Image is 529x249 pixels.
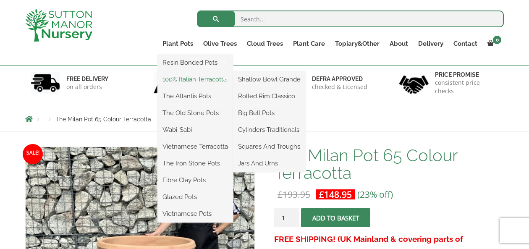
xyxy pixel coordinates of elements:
[274,208,299,227] input: Product quantity
[23,144,43,164] span: Sale!
[319,189,324,200] span: £
[435,71,499,79] h6: Price promise
[233,157,306,170] a: Jars And Urns
[312,75,367,83] h6: Defra approved
[493,36,501,44] span: 0
[413,38,448,50] a: Delivery
[482,38,504,50] a: 0
[55,116,151,123] span: The Milan Pot 65 Colour Terracotta
[278,189,283,200] span: £
[278,189,310,200] bdi: 193.95
[197,10,504,27] input: Search...
[233,73,306,86] a: Shallow Bowl Grande
[233,107,306,119] a: Big Bell Pots
[242,38,288,50] a: Cloud Trees
[157,140,233,153] a: Vietnamese Terracotta
[301,208,370,227] button: Add to basket
[233,90,306,102] a: Rolled Rim Classico
[31,72,60,94] img: 1.jpg
[157,56,233,69] a: Resin Bonded Pots
[157,90,233,102] a: The Atlantis Pots
[157,123,233,136] a: Wabi-Sabi
[435,79,499,95] p: consistent price checks
[157,174,233,186] a: Fibre Clay Pots
[157,38,198,50] a: Plant Pots
[357,189,393,200] span: (23% off)
[25,8,92,42] img: logo
[66,83,108,91] p: on all orders
[157,107,233,119] a: The Old Stone Pots
[385,38,413,50] a: About
[66,75,108,83] h6: FREE DELIVERY
[157,191,233,203] a: Glazed Pots
[25,115,504,122] nav: Breadcrumbs
[448,38,482,50] a: Contact
[198,38,242,50] a: Olive Trees
[233,140,306,153] a: Squares And Troughs
[154,72,183,94] img: 2.jpg
[312,83,367,91] p: checked & Licensed
[319,189,352,200] bdi: 148.95
[157,73,233,86] a: 100% Italian Terracotta
[330,38,385,50] a: Topiary&Other
[274,147,504,182] h1: The Milan Pot 65 Colour Terracotta
[157,207,233,220] a: Vietnamese Pots
[399,70,429,96] img: 4.jpg
[157,157,233,170] a: The Iron Stone Pots
[288,38,330,50] a: Plant Care
[233,123,306,136] a: Cylinders Traditionals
